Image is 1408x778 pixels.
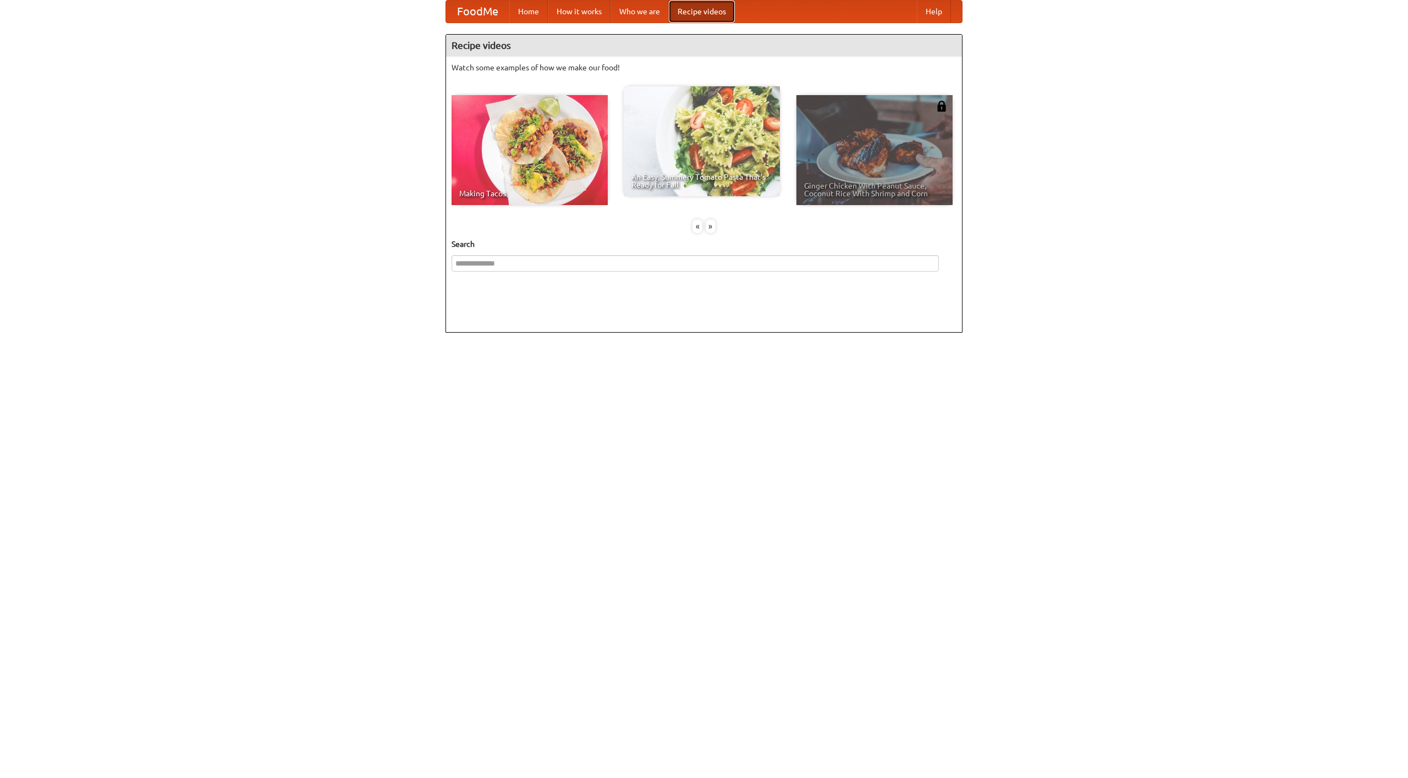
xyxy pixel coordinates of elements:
a: Help [917,1,951,23]
div: « [692,219,702,233]
a: Who we are [610,1,669,23]
a: Recipe videos [669,1,735,23]
div: » [706,219,716,233]
span: An Easy, Summery Tomato Pasta That's Ready for Fall [631,173,772,189]
a: Home [509,1,548,23]
a: How it works [548,1,610,23]
h4: Recipe videos [446,35,962,57]
span: Making Tacos [459,190,600,197]
a: Making Tacos [452,95,608,205]
a: FoodMe [446,1,509,23]
a: An Easy, Summery Tomato Pasta That's Ready for Fall [624,86,780,196]
p: Watch some examples of how we make our food! [452,62,956,73]
h5: Search [452,239,956,250]
img: 483408.png [936,101,947,112]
